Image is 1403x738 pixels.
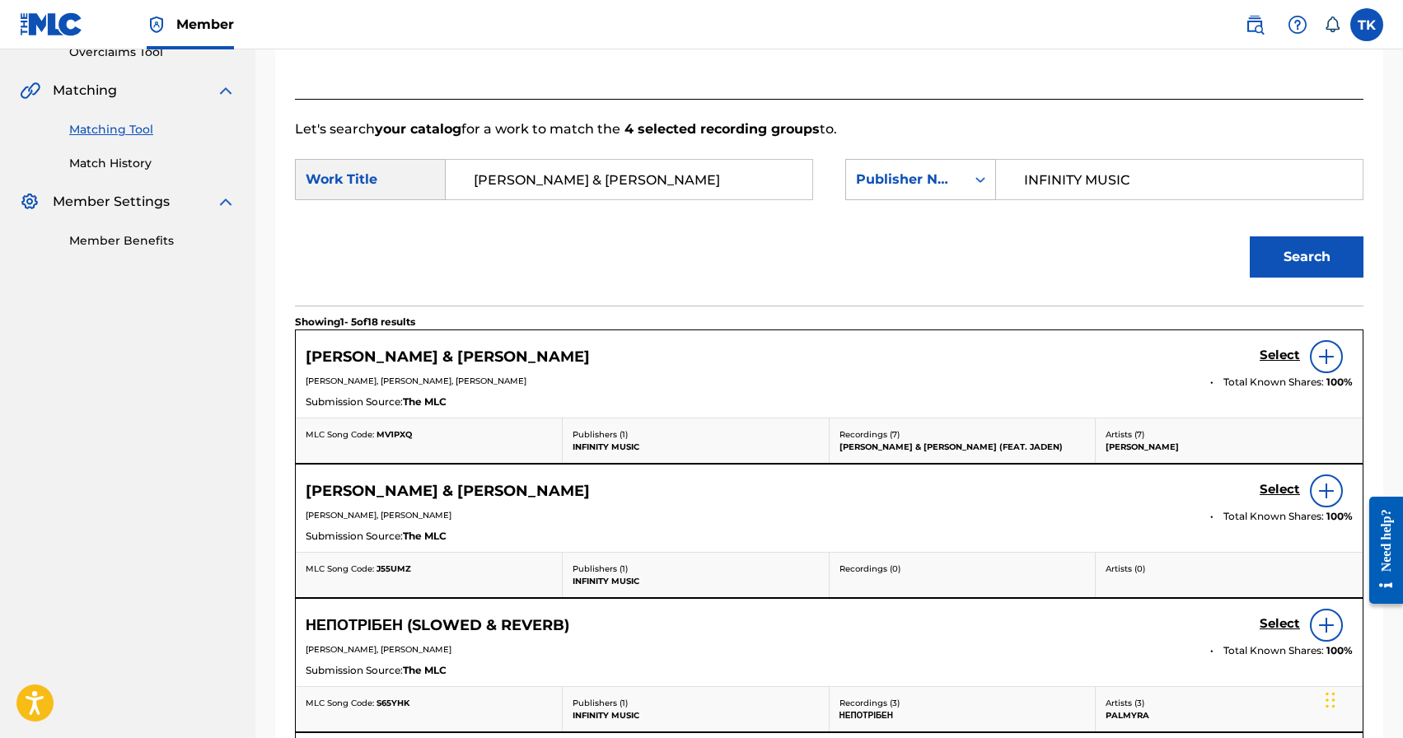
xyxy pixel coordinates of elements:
span: 100 % [1326,509,1353,524]
span: The MLC [403,663,447,678]
iframe: Resource Center [1357,483,1403,616]
h5: JAY-Z & BEYONCE [306,482,590,501]
h5: Select [1260,616,1300,632]
p: Showing 1 - 5 of 18 results [295,315,415,329]
span: Total Known Shares: [1223,643,1326,658]
span: MLC Song Code: [306,563,374,574]
div: User Menu [1350,8,1383,41]
p: Recordings ( 3 ) [839,697,1086,709]
div: Notifications [1324,16,1340,33]
p: Publishers ( 1 ) [573,697,819,709]
h5: Select [1260,348,1300,363]
span: Submission Source: [306,663,403,678]
iframe: Chat Widget [1321,659,1403,738]
img: info [1316,481,1336,501]
div: Help [1281,8,1314,41]
a: Matching Tool [69,121,236,138]
span: MV1PXQ [376,429,412,440]
span: 100 % [1326,375,1353,390]
img: MLC Logo [20,12,83,36]
span: 100 % [1326,643,1353,658]
p: PALMYRA [1106,709,1353,722]
p: Artists ( 7 ) [1106,428,1353,441]
p: [PERSON_NAME] & [PERSON_NAME] (FEAT. JADEN) [839,441,1086,453]
p: НЕПОТРІБЕН [839,709,1086,722]
p: INFINITY MUSIC [573,575,819,587]
img: expand [216,192,236,212]
span: The MLC [403,529,447,544]
img: expand [216,81,236,100]
span: MLC Song Code: [306,429,374,440]
strong: 4 selected recording groups [620,121,820,137]
p: INFINITY MUSIC [573,441,819,453]
span: MLC Song Code: [306,698,374,708]
img: Matching [20,81,40,100]
div: Перетащить [1326,675,1335,725]
span: J55UMZ [376,563,411,574]
span: Matching [53,81,117,100]
span: The MLC [403,395,447,409]
p: Recordings ( 0 ) [839,563,1086,575]
span: [PERSON_NAME], [PERSON_NAME] [306,644,451,655]
span: S65YHK [376,698,409,708]
img: search [1245,15,1265,35]
a: Public Search [1238,8,1271,41]
img: info [1316,615,1336,635]
span: Submission Source: [306,395,403,409]
h5: MARTIN & GINA [306,348,590,367]
span: Submission Source: [306,529,403,544]
img: help [1288,15,1307,35]
p: Publishers ( 1 ) [573,428,819,441]
div: Виджет чата [1321,659,1403,738]
span: Member Settings [53,192,170,212]
h5: Select [1260,482,1300,497]
img: Member Settings [20,192,40,212]
button: Search [1250,236,1363,278]
a: Member Benefits [69,232,236,250]
a: Match History [69,155,236,172]
form: Search Form [295,139,1363,306]
p: Let's search for a work to match the to. [295,119,1363,139]
h5: НЕПОТРІБЕН (SLOWED & REVERB) [306,616,569,635]
p: Artists ( 0 ) [1106,563,1353,575]
div: Publisher Name [856,170,956,189]
a: Overclaims Tool [69,44,236,61]
img: Top Rightsholder [147,15,166,35]
span: Member [176,15,234,34]
p: [PERSON_NAME] [1106,441,1353,453]
p: Publishers ( 1 ) [573,563,819,575]
span: Total Known Shares: [1223,509,1326,524]
p: Recordings ( 7 ) [839,428,1086,441]
p: Artists ( 3 ) [1106,697,1353,709]
strong: your catalog [375,121,461,137]
p: INFINITY MUSIC [573,709,819,722]
img: info [1316,347,1336,367]
span: [PERSON_NAME], [PERSON_NAME] [306,510,451,521]
span: Total Known Shares: [1223,375,1326,390]
span: [PERSON_NAME], [PERSON_NAME], [PERSON_NAME] [306,376,526,386]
